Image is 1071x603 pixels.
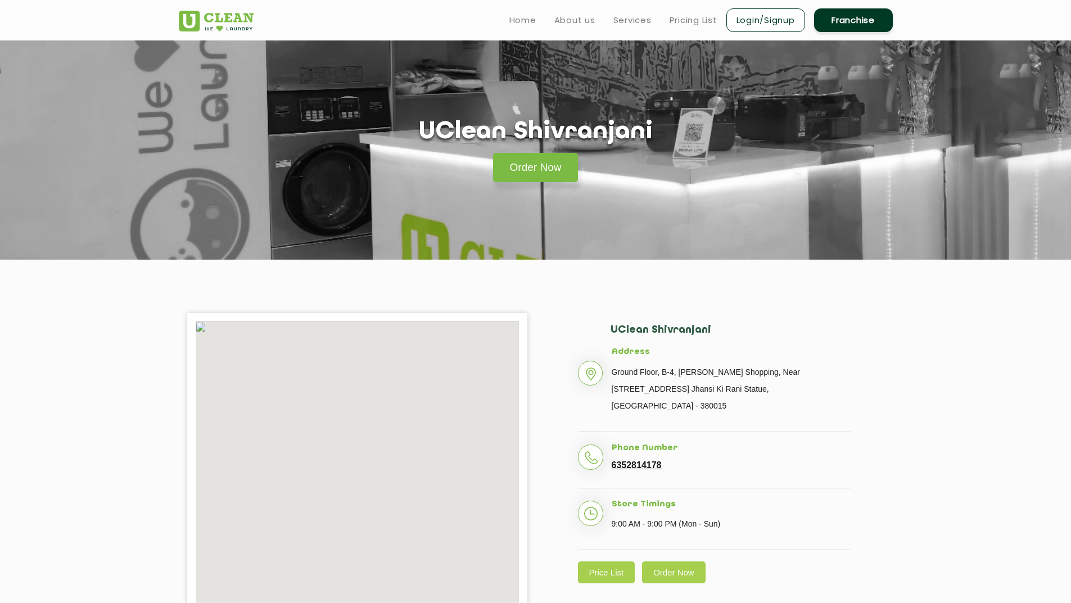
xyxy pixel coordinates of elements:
h2: UClean Shivranjani [611,324,851,347]
a: Login/Signup [726,8,805,32]
a: Services [613,13,652,27]
a: Order Now [493,153,579,182]
img: UClean Laundry and Dry Cleaning [179,11,254,31]
a: Pricing List [670,13,717,27]
a: About us [554,13,595,27]
p: Ground Floor, B-4, [PERSON_NAME] Shopping, Near [STREET_ADDRESS] Jhansi Ki Rani Statue, [GEOGRAPH... [612,364,851,414]
h5: Store Timings [612,500,851,510]
a: Price List [578,561,635,583]
h1: UClean Shivranjani [419,118,653,147]
p: 9:00 AM - 9:00 PM (Mon - Sun) [612,515,851,532]
a: Home [509,13,536,27]
a: 6352814178 [612,460,662,470]
a: Order Now [642,561,706,583]
h5: Phone Number [612,443,851,454]
h5: Address [612,347,851,357]
a: Franchise [814,8,893,32]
